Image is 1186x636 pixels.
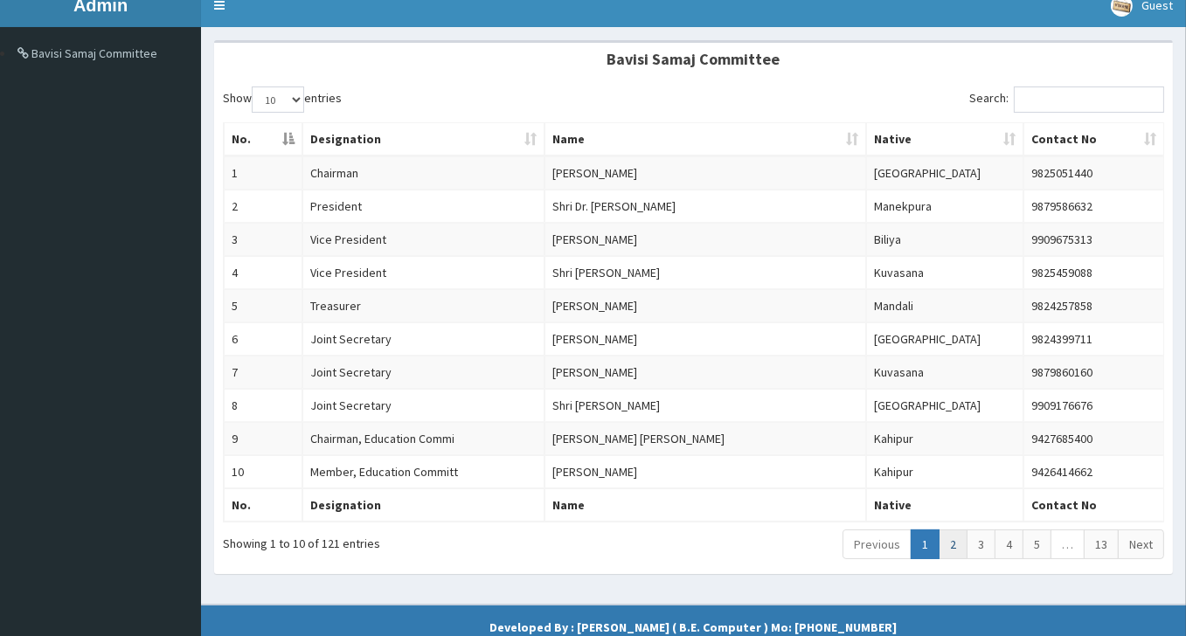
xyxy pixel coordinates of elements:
[1014,86,1164,113] input: Search:
[607,49,780,69] b: Bavisi Samaj Committee
[843,529,912,559] a: Previous
[544,356,866,389] td: [PERSON_NAME]
[223,528,600,552] div: Showing 1 to 10 of 121 entries
[544,455,866,488] td: [PERSON_NAME]
[911,529,940,559] a: 1
[1023,156,1163,190] td: 9825051440
[1023,389,1163,422] td: 9909176676
[969,86,1164,113] label: Search:
[224,190,302,223] td: 2
[544,223,866,256] td: [PERSON_NAME]
[544,389,866,422] td: Shri [PERSON_NAME]
[866,223,1023,256] td: Biliya
[866,422,1023,455] td: Kahipur
[17,45,157,61] a: Bavisi Samaj Committee
[224,455,302,488] td: 10
[302,123,544,156] th: Designation: activate to sort column ascending
[224,488,302,522] th: No.
[224,422,302,455] td: 9
[995,529,1023,559] a: 4
[866,289,1023,322] td: Mandali
[544,289,866,322] td: [PERSON_NAME]
[302,289,544,322] td: Treasurer
[302,356,544,389] td: Joint Secretary
[1023,123,1163,156] th: Contact No: activate to sort column ascending
[224,356,302,389] td: 7
[302,190,544,223] td: President
[1023,488,1163,522] th: Contact No
[544,156,866,190] td: [PERSON_NAME]
[224,223,302,256] td: 3
[1023,190,1163,223] td: 9879586632
[1023,256,1163,289] td: 9825459088
[1023,223,1163,256] td: 9909675313
[544,422,866,455] td: [PERSON_NAME] [PERSON_NAME]
[224,156,302,190] td: 1
[302,488,544,522] th: Designation
[866,190,1023,223] td: Manekpura
[544,256,866,289] td: Shri [PERSON_NAME]
[302,223,544,256] td: Vice President
[224,256,302,289] td: 4
[1051,529,1085,559] a: …
[1023,322,1163,356] td: 9824399711
[224,123,302,156] th: No.: activate to sort column descending
[1023,356,1163,389] td: 9879860160
[1023,289,1163,322] td: 9824257858
[866,455,1023,488] td: Kahipur
[302,389,544,422] td: Joint Secretary
[866,156,1023,190] td: [GEOGRAPHIC_DATA]
[1023,422,1163,455] td: 9427685400
[544,123,866,156] th: Name: activate to sort column ascending
[866,123,1023,156] th: Native: activate to sort column ascending
[866,488,1023,522] th: Native
[302,422,544,455] td: Chairman, Education Commi
[967,529,995,559] a: 3
[31,45,157,61] span: Bavisi Samaj Committee
[866,256,1023,289] td: Kuvasana
[866,356,1023,389] td: Kuvasana
[302,156,544,190] td: Chairman
[866,389,1023,422] td: [GEOGRAPHIC_DATA]
[252,86,304,113] select: Showentries
[223,86,342,113] label: Show entries
[302,256,544,289] td: Vice President
[1118,529,1164,559] a: Next
[224,289,302,322] td: 5
[544,322,866,356] td: [PERSON_NAME]
[1023,455,1163,488] td: 9426414662
[224,389,302,422] td: 8
[224,322,302,356] td: 6
[1084,529,1119,559] a: 13
[302,322,544,356] td: Joint Secretary
[544,488,866,522] th: Name
[544,190,866,223] td: Shri Dr. [PERSON_NAME]
[866,322,1023,356] td: [GEOGRAPHIC_DATA]
[939,529,968,559] a: 2
[302,455,544,488] td: Member, Education Committ
[1023,529,1051,559] a: 5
